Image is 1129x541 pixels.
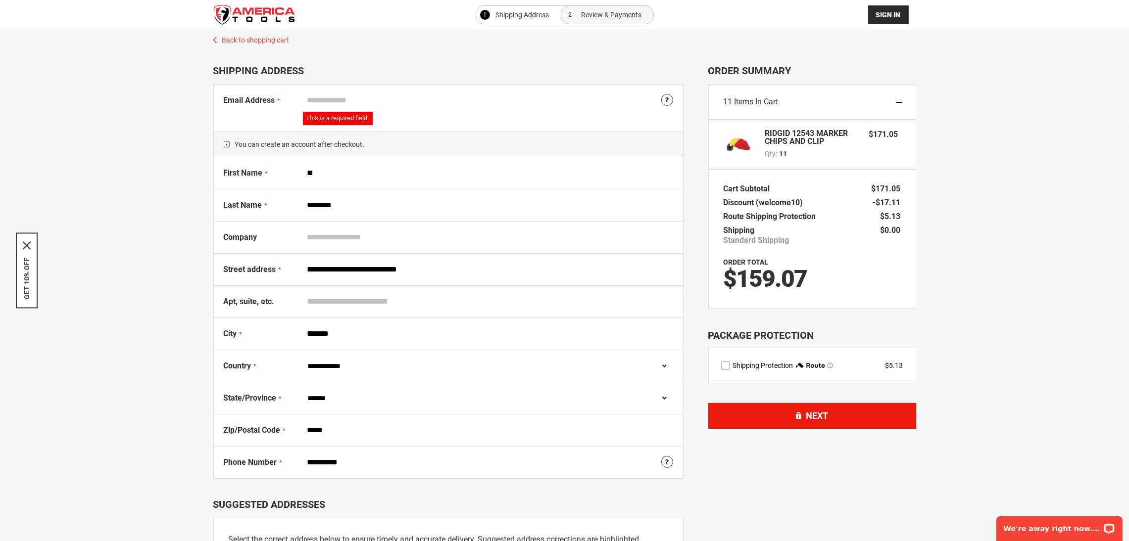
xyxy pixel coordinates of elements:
[881,212,901,221] span: $5.13
[224,95,275,105] span: Email Address
[224,329,237,338] span: City
[827,362,833,368] span: Learn more
[869,130,898,139] span: $171.05
[873,198,901,207] span: -$17.11
[213,498,684,510] div: Suggested Addresses
[765,130,859,145] strong: RIDGID 12543 MARKER CHIPS AND CLIP
[303,112,373,125] div: This is a required field.
[224,425,281,435] span: Zip/Postal Code
[213,65,684,77] div: Shipping Address
[724,225,755,235] span: Shipping
[581,9,641,21] span: Review & Payments
[203,30,926,45] a: Back to shopping cart
[224,393,277,403] span: State/Province
[872,184,901,193] span: $171.05
[708,328,916,343] div: Package Protection
[708,403,916,429] button: Next
[876,11,901,19] span: Sign In
[213,5,295,25] a: store logo
[214,132,683,157] span: You can create an account after checkout.
[724,258,769,266] strong: Order Total
[224,168,263,178] span: First Name
[881,225,901,235] span: $0.00
[724,97,733,106] span: 11
[483,9,487,21] span: 1
[885,361,903,370] div: $5.13
[868,5,909,24] button: Sign In
[224,457,277,467] span: Phone Number
[23,258,31,300] button: GET 10% OFF
[224,200,262,210] span: Last Name
[224,265,276,274] span: Street address
[23,242,31,250] svg: close icon
[23,242,31,250] button: Close
[765,150,776,158] span: Qty
[724,235,789,245] span: Standard Shipping
[224,232,257,242] span: Company
[724,265,807,293] span: $159.07
[724,130,753,159] img: RIDGID 12543 MARKER CHIPS AND CLIP
[708,65,916,77] span: Order Summary
[224,297,275,306] span: Apt, suite, etc.
[224,361,251,370] span: Country
[806,410,828,421] span: Next
[721,361,903,370] div: route shipping protection selector element
[733,361,793,369] span: Shipping Protection
[724,198,803,207] span: Discount (welcome10)
[213,5,295,25] img: America Tools
[990,510,1129,541] iframe: LiveChat chat widget
[724,210,821,224] th: Route Shipping Protection
[724,182,775,196] th: Cart Subtotal
[569,9,572,21] span: 2
[496,9,549,21] span: Shipping Address
[735,97,779,106] span: Items in Cart
[780,149,787,159] span: 11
